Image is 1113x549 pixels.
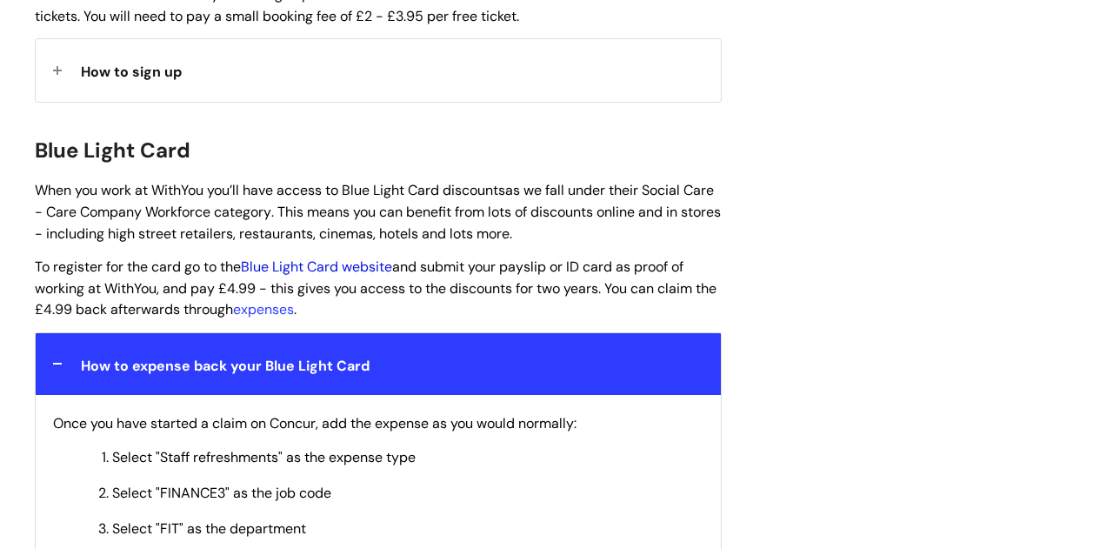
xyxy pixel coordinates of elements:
span: Select "Staff refreshments" as the expense type [112,448,416,466]
a: expenses [233,300,294,318]
span: Select "FIT" as the department [112,519,306,538]
span: Once you have started a claim on Concur, add the expense as you would normally: [53,414,576,432]
span: as we fall under their Social Care - Care Company Workforce category [35,181,714,221]
span: How to expense back your Blue Light Card [81,357,370,375]
span: Blue Light Card [35,137,190,164]
span: How to sign up [81,63,182,81]
span: To register for the card go to the and submit your payslip or ID card as proof of working at With... [35,258,716,319]
span: Select "FINANCE3" as the job code [112,484,331,502]
a: Blue Light Card website [241,258,392,276]
span: When you work at WithYou you’ll have access to Blue Light Card discounts . This means you can ben... [35,181,721,243]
